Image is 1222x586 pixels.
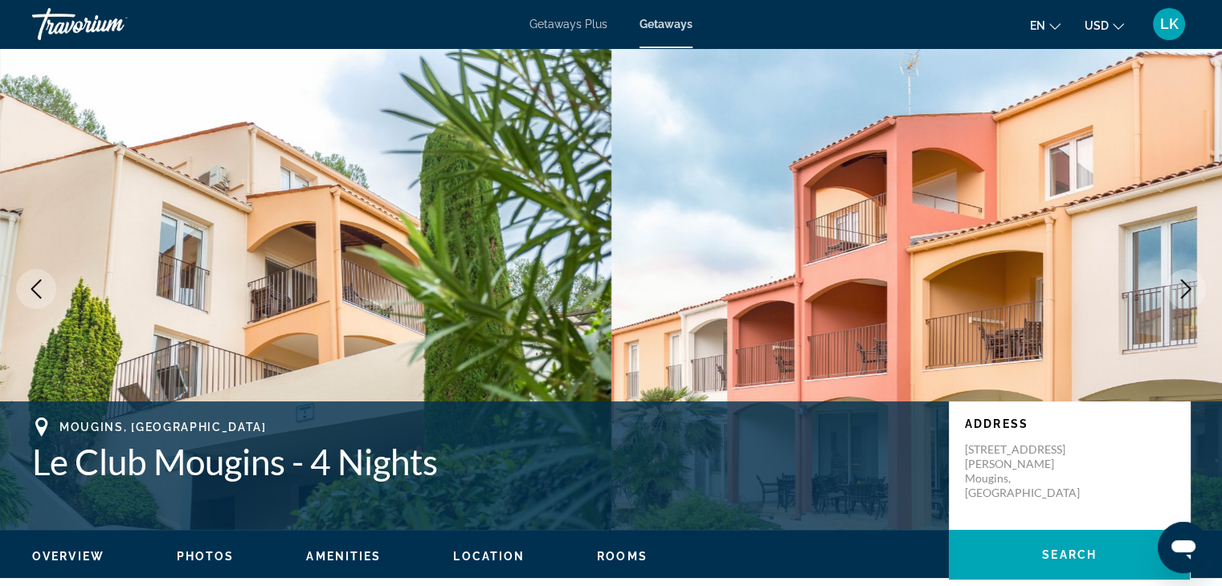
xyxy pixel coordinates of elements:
[453,550,525,563] span: Location
[949,530,1190,580] button: Search
[1042,548,1097,561] span: Search
[1030,19,1045,32] span: en
[306,550,381,563] span: Amenities
[597,549,648,564] button: Rooms
[1085,14,1124,37] button: Change currency
[177,549,235,564] button: Photos
[306,549,381,564] button: Amenities
[1160,16,1179,32] span: LK
[529,18,607,31] a: Getaways Plus
[453,549,525,564] button: Location
[1158,522,1209,573] iframe: Button to launch messaging window
[32,549,104,564] button: Overview
[1030,14,1061,37] button: Change language
[597,550,648,563] span: Rooms
[32,441,933,482] h1: Le Club Mougins - 4 Nights
[965,417,1174,430] p: Address
[965,442,1093,500] p: [STREET_ADDRESS][PERSON_NAME] Mougins, [GEOGRAPHIC_DATA]
[1085,19,1109,32] span: USD
[32,3,193,45] a: Travorium
[640,18,693,31] a: Getaways
[16,269,56,309] button: Previous image
[59,421,267,433] span: Mougins, [GEOGRAPHIC_DATA]
[1166,269,1206,309] button: Next image
[32,550,104,563] span: Overview
[177,550,235,563] span: Photos
[1148,7,1190,41] button: User Menu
